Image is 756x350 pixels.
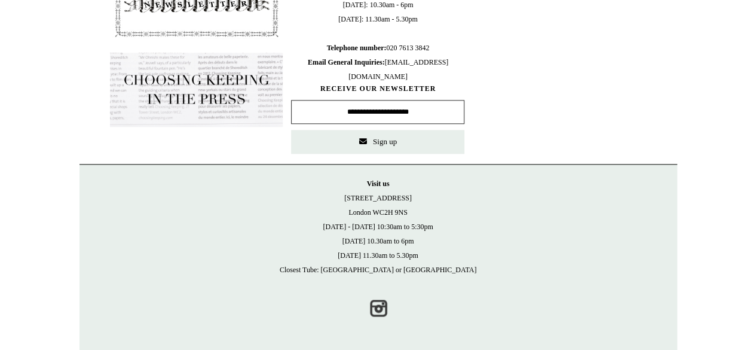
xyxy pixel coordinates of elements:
span: RECEIVE OUR NEWSLETTER [291,84,464,94]
p: [STREET_ADDRESS] London WC2H 9NS [DATE] - [DATE] 10:30am to 5:30pm [DATE] 10.30am to 6pm [DATE] 1... [91,176,665,277]
b: Email General Inquiries: [308,58,385,66]
img: pf-635a2b01-aa89-4342-bbcd-4371b60f588c--In-the-press-Button_1200x.jpg [110,53,283,127]
a: Instagram [365,295,391,321]
b: Telephone number [327,44,387,52]
b: : [384,44,386,52]
span: Sign up [373,137,397,146]
span: [EMAIL_ADDRESS][DOMAIN_NAME] [308,58,448,81]
strong: Visit us [367,179,390,188]
button: Sign up [291,130,464,154]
